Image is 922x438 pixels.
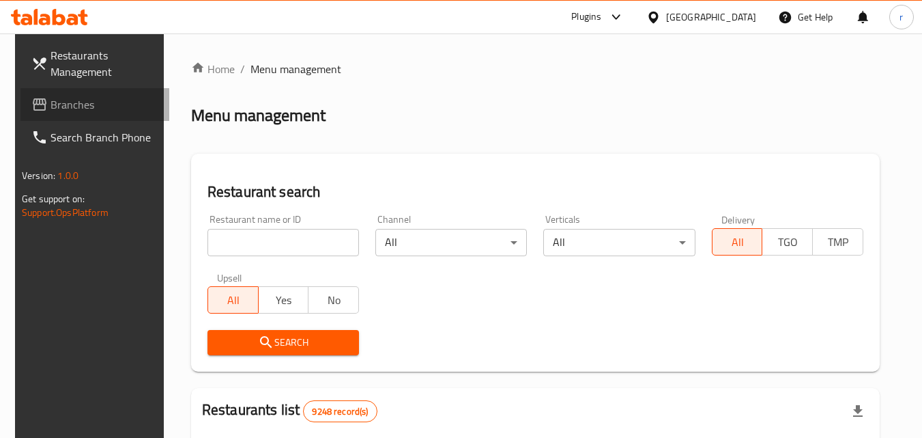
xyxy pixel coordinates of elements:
span: Search [218,334,348,351]
div: [GEOGRAPHIC_DATA] [666,10,756,25]
span: r [899,10,903,25]
button: TMP [812,228,863,256]
span: TMP [818,232,858,252]
span: TGO [768,232,807,252]
div: All [375,229,527,256]
div: All [543,229,695,256]
span: Yes [264,290,304,310]
button: Search [207,330,359,355]
a: Home [191,61,235,77]
div: Export file [841,395,874,428]
a: Restaurants Management [20,39,169,88]
label: Upsell [217,273,242,282]
span: Restaurants Management [51,47,158,80]
li: / [240,61,245,77]
span: 9248 record(s) [304,405,376,418]
button: No [308,286,359,314]
h2: Menu management [191,105,326,126]
span: All [214,290,253,310]
span: Menu management [250,61,341,77]
div: Total records count [303,400,377,422]
span: Version: [22,167,55,184]
label: Delivery [721,215,755,224]
h2: Restaurants list [202,400,377,422]
span: Get support on: [22,190,85,208]
nav: breadcrumb [191,61,880,77]
span: All [718,232,758,252]
span: No [314,290,354,310]
span: Branches [51,96,158,113]
button: All [712,228,763,256]
a: Support.OpsPlatform [22,204,109,221]
button: All [207,286,259,314]
span: 1.0.0 [57,167,78,184]
input: Search for restaurant name or ID.. [207,229,359,256]
div: Plugins [571,9,601,25]
a: Branches [20,88,169,121]
span: Search Branch Phone [51,129,158,146]
button: TGO [762,228,813,256]
button: Yes [258,286,309,314]
h2: Restaurant search [207,182,863,202]
a: Search Branch Phone [20,121,169,154]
